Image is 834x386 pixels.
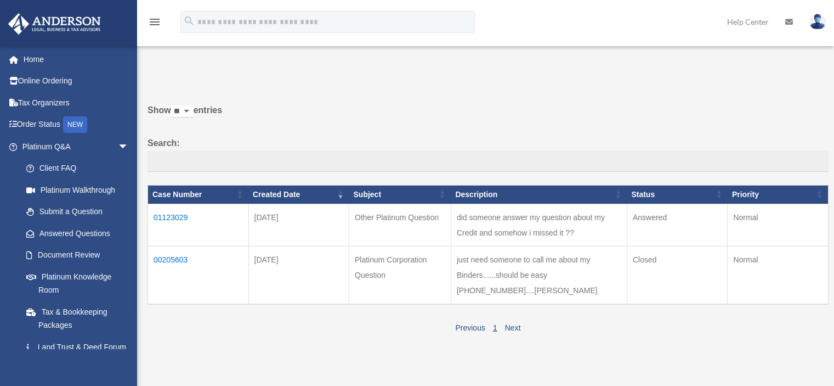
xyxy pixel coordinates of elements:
td: 01123029 [148,204,249,246]
a: Document Review [15,244,140,266]
td: Normal [728,204,829,246]
td: [DATE] [248,204,349,246]
a: Platinum Knowledge Room [15,266,140,301]
img: User Pic [809,14,826,30]
td: Platinum Corporation Question [349,246,451,304]
td: Other Platinum Question [349,204,451,246]
a: Tax Organizers [8,92,145,114]
th: Created Date: activate to sort column ascending [248,185,349,204]
i: menu [148,15,161,29]
a: Previous [455,323,485,332]
img: Anderson Advisors Platinum Portal [5,13,104,35]
th: Case Number: activate to sort column ascending [148,185,249,204]
td: 00205603 [148,246,249,304]
a: Tax & Bookkeeping Packages [15,301,140,336]
span: arrow_drop_down [118,136,140,158]
th: Description: activate to sort column ascending [451,185,627,204]
a: Client FAQ [15,158,140,180]
input: Search: [147,151,829,172]
a: Land Trust & Deed Forum [15,336,140,358]
label: Show entries [147,103,829,129]
td: [DATE] [248,246,349,304]
a: Answered Questions [15,222,134,244]
td: Closed [627,246,728,304]
td: did someone answer my question about my Credit and somehow i missed it ?? [451,204,627,246]
th: Priority: activate to sort column ascending [728,185,829,204]
a: menu [148,19,161,29]
td: just need someone to call me about my Binders......should be easy [PHONE_NUMBER]....[PERSON_NAME] [451,246,627,304]
label: Search: [147,136,829,172]
i: search [183,15,195,27]
a: Online Ordering [8,70,145,92]
select: Showentries [171,105,194,118]
a: Submit a Question [15,201,140,223]
td: Normal [728,246,829,304]
a: Next [505,323,521,332]
div: NEW [63,116,87,133]
a: Home [8,48,145,70]
a: Order StatusNEW [8,114,145,136]
th: Subject: activate to sort column ascending [349,185,451,204]
a: Platinum Q&Aarrow_drop_down [8,136,140,158]
a: 1 [493,323,497,332]
th: Status: activate to sort column ascending [627,185,728,204]
a: Platinum Walkthrough [15,179,140,201]
td: Answered [627,204,728,246]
